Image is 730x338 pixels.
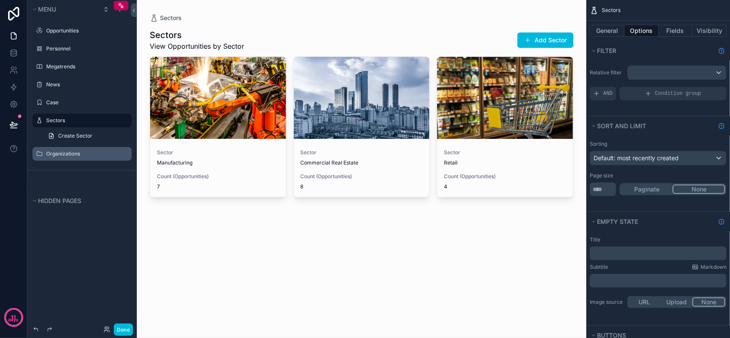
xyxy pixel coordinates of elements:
label: Megatrends [46,63,127,70]
span: Commercial Real Estate [301,159,423,166]
span: Retail [444,159,566,166]
svg: Show help information [718,218,725,225]
span: Condition group [655,90,701,97]
button: Done [114,323,133,336]
span: 7 [157,183,279,190]
div: scrollable content [590,274,727,288]
label: Image source [590,299,624,306]
span: AND [603,90,613,97]
span: Menu [38,6,56,13]
a: Sectors [150,14,182,22]
label: Sorting [590,141,607,147]
button: None [692,297,725,307]
a: SectorCommercial Real EstateCount (Opportunities)8 [293,56,430,197]
a: SectorManufacturingCount (Opportunities)7 [150,56,287,197]
span: View Opportunities by Sector [150,41,244,51]
button: Upload [661,297,693,307]
button: Empty state [590,216,715,228]
span: Count (Opportunities) [157,173,279,180]
label: Organizations [46,150,127,157]
label: Sectors [46,117,127,124]
span: Filter [597,47,616,54]
span: Sector [301,149,423,156]
button: Options [624,25,659,37]
button: Paginate [621,185,673,194]
button: Filter [590,45,715,57]
a: SectorRetailCount (Opportunities)4 [437,56,573,197]
svg: Show help information [718,123,725,129]
span: 4 [444,183,566,190]
button: URL [629,297,661,307]
span: Markdown [700,264,727,270]
span: Sector [157,149,279,156]
a: Markdown [692,264,727,270]
span: Sectors [602,7,621,14]
span: Create Sector [58,132,92,139]
button: Hidden pages [31,195,128,207]
span: Manufacturing [157,159,279,166]
button: Sort And Limit [590,120,715,132]
label: Page size [590,172,613,179]
span: Sector [444,149,566,156]
span: Sort And Limit [597,122,646,129]
h1: Sectors [150,29,244,41]
span: Count (Opportunities) [444,173,566,180]
p: days [9,317,19,323]
div: scrollable content [590,247,727,260]
span: Hidden pages [38,197,81,204]
button: Add Sector [517,32,573,48]
button: General [590,25,624,37]
button: Menu [31,3,98,15]
span: Empty state [597,218,638,225]
label: Opportunities [46,27,127,34]
div: GettyImages-1269946430.jpg [150,57,286,139]
span: Sectors [160,14,182,22]
span: Count (Opportunities) [301,173,423,180]
div: images [437,57,573,139]
a: Create Sector [43,129,132,143]
label: Title [590,236,600,243]
svg: Show help information [718,47,725,54]
button: None [673,185,725,194]
span: Default: most recently created [594,154,679,162]
label: News [46,81,127,88]
span: 8 [301,183,423,190]
div: realty.freepik.jpg [294,57,430,139]
button: Fields [659,25,693,37]
button: Visibility [692,25,727,37]
label: Relative filter [590,69,624,76]
button: Default: most recently created [590,151,727,165]
label: Personnel [46,45,127,52]
label: Case [46,99,127,106]
p: 11 [11,313,16,322]
label: Subtitle [590,264,608,270]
